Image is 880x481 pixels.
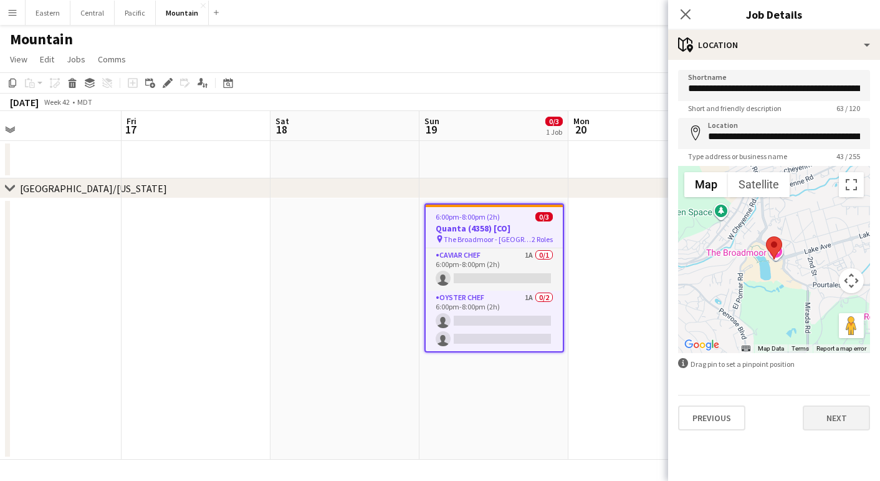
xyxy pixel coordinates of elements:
[826,152,870,161] span: 43 / 255
[62,51,90,67] a: Jobs
[67,54,85,65] span: Jobs
[839,172,864,197] button: Toggle fullscreen view
[426,223,563,234] h3: Quanta (4358) [CO]
[10,30,73,49] h1: Mountain
[426,291,563,351] app-card-role: Oyster Chef1A0/26:00pm-8:00pm (2h)
[728,172,790,197] button: Show satellite imagery
[426,248,563,291] app-card-role: Caviar Chef1A0/16:00pm-8:00pm (2h)
[532,235,553,244] span: 2 Roles
[668,6,880,22] h3: Job Details
[127,115,136,127] span: Fri
[424,115,439,127] span: Sun
[40,54,54,65] span: Edit
[115,1,156,25] button: Pacific
[681,337,722,353] a: Open this area in Google Maps (opens a new window)
[5,51,32,67] a: View
[444,235,532,244] span: The Broadmoor - [GEOGRAPHIC_DATA] Dining Room ([US_STATE][GEOGRAPHIC_DATA], [GEOGRAPHIC_DATA])
[839,313,864,338] button: Drag Pegman onto the map to open Street View
[792,345,809,352] a: Terms (opens in new tab)
[41,97,72,107] span: Week 42
[70,1,115,25] button: Central
[274,122,289,137] span: 18
[839,268,864,293] button: Map camera controls
[572,122,590,137] span: 20
[156,1,209,25] button: Mountain
[678,406,745,430] button: Previous
[668,30,880,60] div: Location
[436,212,500,221] span: 6:00pm-8:00pm (2h)
[35,51,59,67] a: Edit
[424,203,564,352] app-job-card: 6:00pm-8:00pm (2h)0/3Quanta (4358) [CO] The Broadmoor - [GEOGRAPHIC_DATA] Dining Room ([US_STATE]...
[546,127,562,137] div: 1 Job
[98,54,126,65] span: Comms
[10,54,27,65] span: View
[573,115,590,127] span: Mon
[545,117,563,126] span: 0/3
[125,122,136,137] span: 17
[77,97,92,107] div: MDT
[742,344,750,353] button: Keyboard shortcuts
[535,212,553,221] span: 0/3
[803,406,870,430] button: Next
[678,358,870,370] div: Drag pin to set a pinpoint position
[10,96,39,109] div: [DATE]
[678,104,792,113] span: Short and friendly description
[684,172,728,197] button: Show street map
[26,1,70,25] button: Eastern
[826,104,870,113] span: 63 / 120
[93,51,131,67] a: Comms
[678,152,797,161] span: Type address or business name
[275,115,289,127] span: Sat
[423,122,439,137] span: 19
[816,345,866,352] a: Report a map error
[20,182,167,195] div: [GEOGRAPHIC_DATA]/[US_STATE]
[681,337,722,353] img: Google
[758,344,784,353] button: Map Data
